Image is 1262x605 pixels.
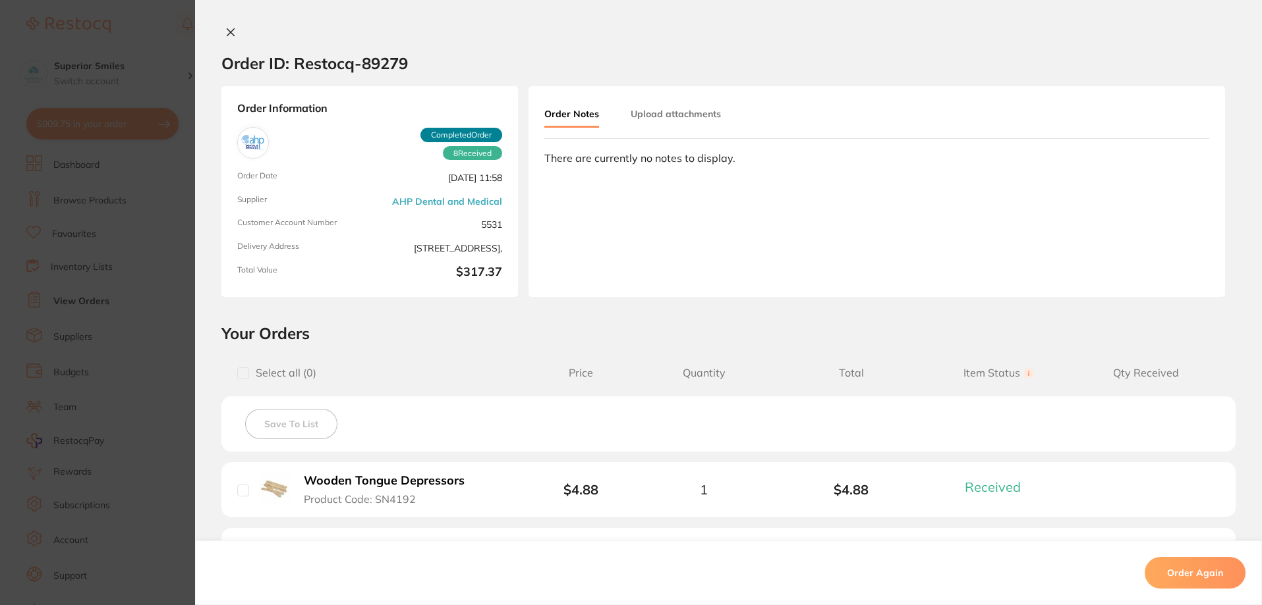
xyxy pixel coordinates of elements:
[392,196,502,207] a: AHP Dental and Medical
[631,102,721,126] button: Upload attachments
[249,367,316,379] span: Select all ( 0 )
[301,539,513,585] button: Aureum Flow Etch Dispensing Tips Blue Product Code: AURDTBLUE
[1145,557,1246,589] button: Order Again
[778,482,925,497] b: $4.88
[420,128,502,142] span: Completed Order
[965,479,1021,495] span: Received
[245,409,337,439] button: Save To List
[304,474,465,488] b: Wooden Tongue Depressors
[221,323,1236,343] h2: Your Orders
[221,53,408,73] h2: Order ID: Restocq- 89279
[630,367,778,379] span: Quantity
[259,473,290,504] img: Wooden Tongue Depressors
[532,367,630,379] span: Price
[237,218,364,231] span: Customer Account Number
[375,242,502,255] span: [STREET_ADDRESS],
[563,481,598,498] b: $4.88
[375,265,502,281] b: $317.37
[375,171,502,184] span: [DATE] 11:58
[1072,367,1220,379] span: Qty Received
[544,102,599,128] button: Order Notes
[237,102,502,117] strong: Order Information
[925,367,1073,379] span: Item Status
[237,171,364,184] span: Order Date
[961,479,1037,495] button: Received
[237,195,364,208] span: Supplier
[375,218,502,231] span: 5531
[237,265,364,281] span: Total Value
[241,130,266,155] img: AHP Dental and Medical
[778,367,925,379] span: Total
[305,539,509,566] b: Aureum Flow Etch Dispensing Tips Blue
[700,482,708,497] span: 1
[304,493,416,505] span: Product Code: SN4192
[443,146,502,161] span: Received
[300,473,480,506] button: Wooden Tongue Depressors Product Code: SN4192
[237,242,364,255] span: Delivery Address
[544,152,1209,164] div: There are currently no notes to display.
